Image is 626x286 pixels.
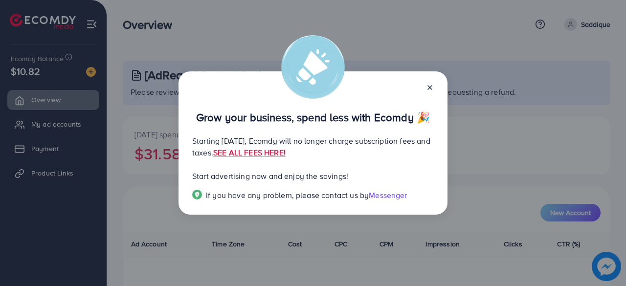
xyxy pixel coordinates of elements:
span: If you have any problem, please contact us by [206,190,369,200]
p: Starting [DATE], Ecomdy will no longer charge subscription fees and taxes. [192,135,434,158]
p: Grow your business, spend less with Ecomdy 🎉 [192,111,434,123]
a: SEE ALL FEES HERE! [213,147,286,158]
p: Start advertising now and enjoy the savings! [192,170,434,182]
span: Messenger [369,190,407,200]
img: alert [281,35,345,99]
img: Popup guide [192,190,202,199]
